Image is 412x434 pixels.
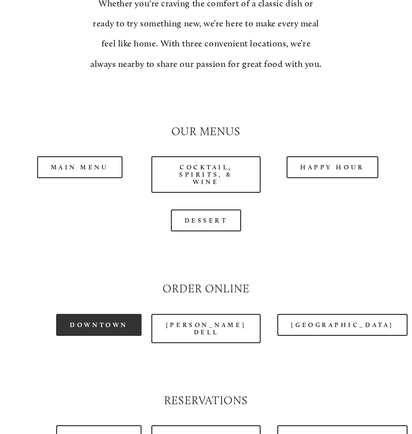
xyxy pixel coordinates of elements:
a: Happy Hour [287,156,378,178]
a: [PERSON_NAME] Dell [151,314,261,343]
h2: Reservations [25,393,388,409]
a: Cocktail, Spirits, & Wine [151,156,261,193]
a: Dessert [171,209,242,231]
a: Downtown [56,314,141,336]
h2: Order Online [25,281,388,297]
a: Main Menu [37,156,123,178]
a: [GEOGRAPHIC_DATA] [277,314,407,336]
h2: Our Menus [25,124,388,140]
